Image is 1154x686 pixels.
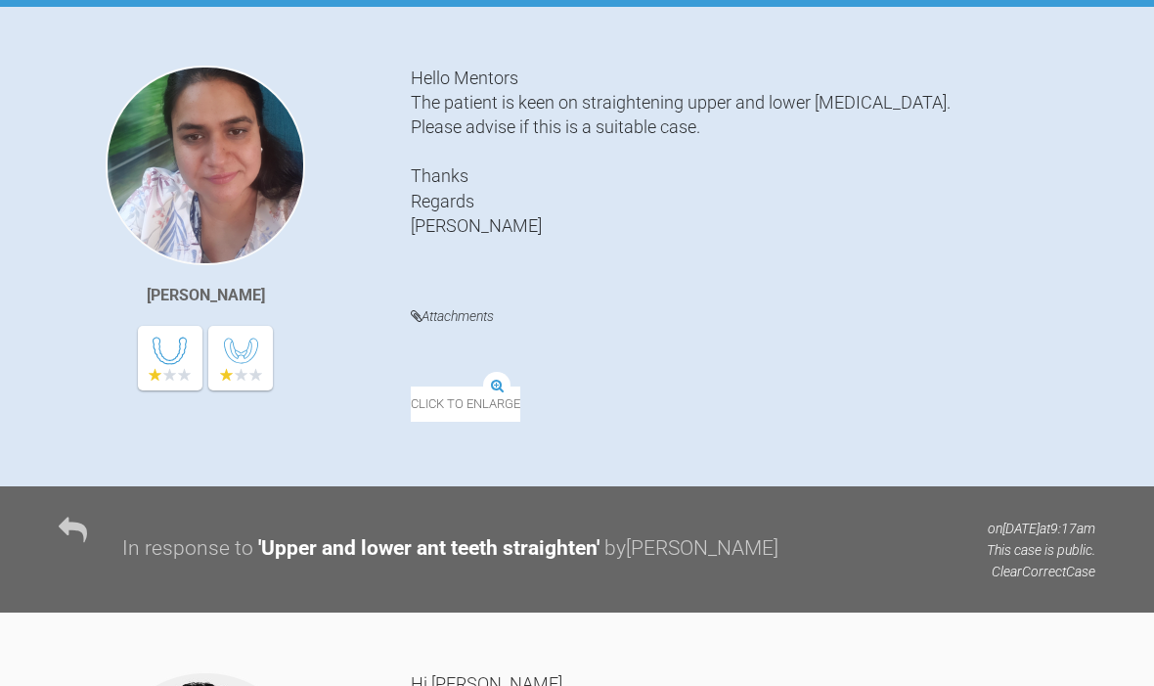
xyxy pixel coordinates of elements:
[987,518,1095,539] p: on [DATE] at 9:17am
[147,283,265,308] div: [PERSON_NAME]
[411,387,520,421] span: Click to enlarge
[987,561,1095,582] p: ClearCorrect Case
[258,532,599,566] div: ' Upper and lower ant teeth straighten '
[987,539,1095,561] p: This case is public.
[604,532,778,566] div: by [PERSON_NAME]
[122,532,253,566] div: In response to
[411,304,1095,329] h4: Attachments
[411,66,1095,275] div: Hello Mentors The patient is keen on straightening upper and lower [MEDICAL_DATA]. Please advise ...
[106,66,305,265] img: Shaveta Sharma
